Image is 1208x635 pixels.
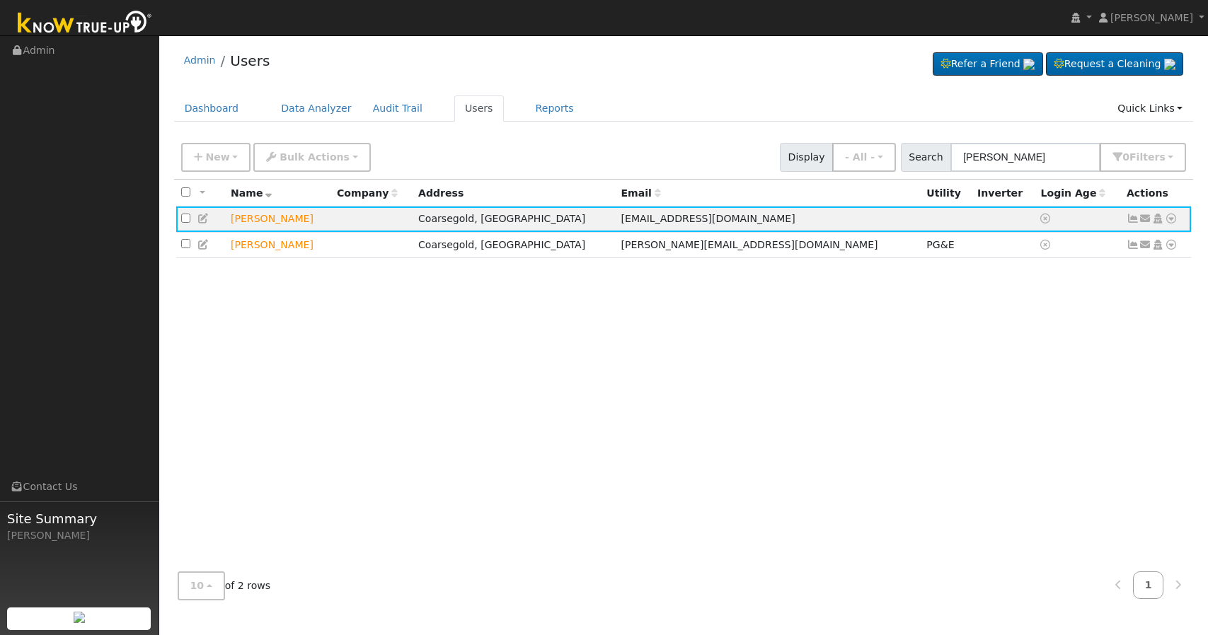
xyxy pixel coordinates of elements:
[7,528,151,543] div: [PERSON_NAME]
[231,187,272,199] span: Name
[1159,151,1165,163] span: s
[74,612,85,623] img: retrieve
[205,151,229,163] span: New
[1107,95,1193,122] a: Quick Links
[1139,238,1152,252] a: d.chambers@gmail.com
[178,571,225,600] button: 10
[1040,239,1053,250] a: No login access
[926,186,967,201] div: Utility
[270,95,362,122] a: Data Analyzer
[174,95,250,122] a: Dashboard
[454,95,504,122] a: Users
[621,239,878,250] span: [PERSON_NAME][EMAIL_ADDRESS][DOMAIN_NAME]
[337,187,398,199] span: Company name
[1164,59,1175,70] img: retrieve
[413,232,616,258] td: Coarsegold, [GEOGRAPHIC_DATA]
[362,95,433,122] a: Audit Trail
[1151,239,1164,250] a: Login As
[832,143,896,172] button: - All -
[184,54,216,66] a: Admin
[621,213,795,224] span: [EMAIL_ADDRESS][DOMAIN_NAME]
[418,186,611,201] div: Address
[1139,211,1152,226] a: dbeans98@gmail.com
[1165,238,1178,252] a: Other actions
[1133,571,1164,599] a: 1
[1127,186,1186,201] div: Actions
[621,187,661,199] span: Email
[1023,59,1035,70] img: retrieve
[525,95,585,122] a: Reports
[926,239,954,250] span: PG&E
[1040,187,1105,199] span: Days since last login
[1129,151,1166,163] span: Filter
[280,151,350,163] span: Bulk Actions
[190,580,205,591] span: 10
[226,232,332,258] td: Lead
[1165,211,1178,226] a: Other actions
[901,143,951,172] span: Search
[1110,12,1193,23] span: [PERSON_NAME]
[197,213,210,224] a: Edit User
[181,143,251,172] button: New
[7,509,151,528] span: Site Summary
[933,52,1043,76] a: Refer a Friend
[413,206,616,233] td: Coarsegold, [GEOGRAPHIC_DATA]
[226,206,332,233] td: Lead
[977,186,1030,201] div: Inverter
[1127,239,1139,250] a: Show Graph
[1127,213,1139,224] a: Not connected
[178,571,271,600] span: of 2 rows
[950,143,1100,172] input: Search
[230,52,270,69] a: Users
[253,143,370,172] button: Bulk Actions
[1151,213,1164,224] a: Login As
[780,143,833,172] span: Display
[1100,143,1186,172] button: 0Filters
[1046,52,1183,76] a: Request a Cleaning
[11,8,159,40] img: Know True-Up
[1040,213,1053,224] a: No login access
[197,239,210,250] a: Edit User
